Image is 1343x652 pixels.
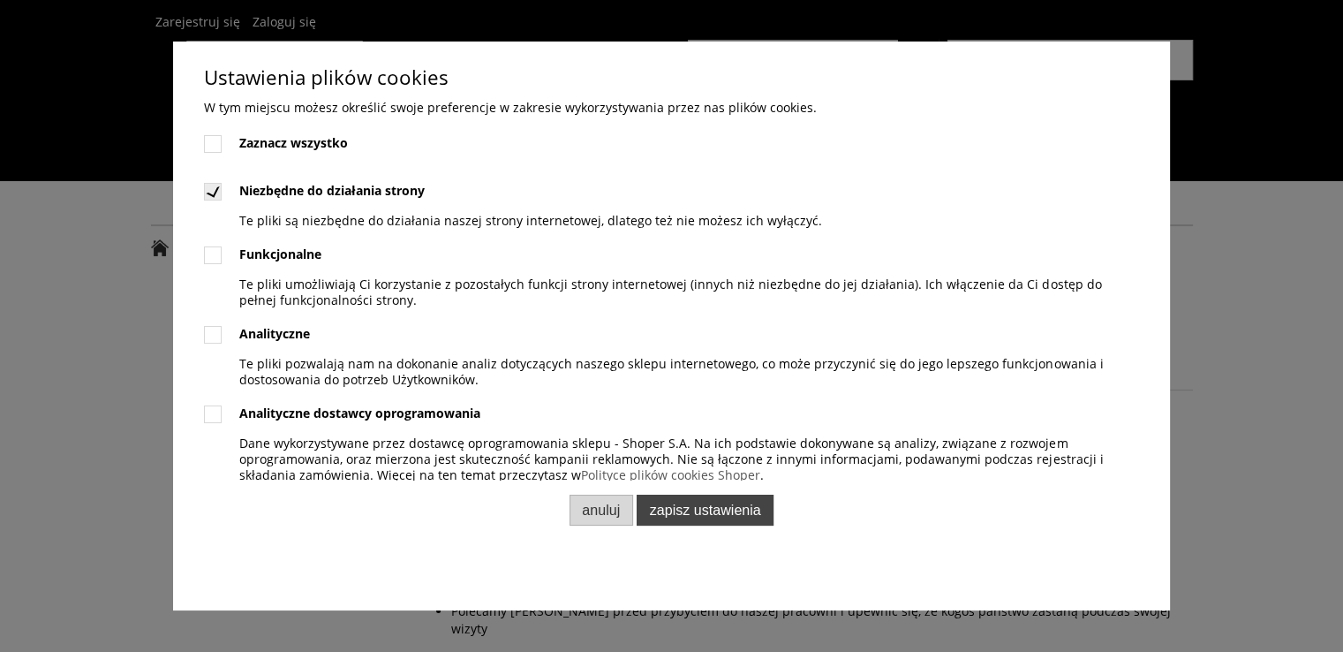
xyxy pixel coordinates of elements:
[239,405,480,421] strong: Analityczne dostawcy oprogramowania
[204,70,1142,86] p: Ustawienia plików cookies
[239,182,425,199] strong: Niezbędne do działania strony
[570,495,633,526] button: Anuluj
[239,325,310,342] strong: Analityczne
[239,356,1142,388] p: Te pliki pozwalają nam na dokonanie analiz dotyczących naszego sklepu internetowego, co może przy...
[637,495,773,526] button: Zapisz ustawienia
[581,466,760,483] a: Polityka plików cookies Shoper - otwiera się w nowej karcie
[239,436,1142,483] p: Dane wykorzystywane przez dostawcę oprogramowania sklepu - Shoper S.A. Na ich podstawie dokonywan...
[239,134,348,151] strong: Zaznacz wszystko
[239,277,1142,308] p: Te pliki umożliwiają Ci korzystanie z pozostałych funkcji strony internetowej (innych niż niezbęd...
[239,213,822,229] p: Te pliki są niezbędne do działania naszej strony internetowej, dlatego też nie możesz ich wyłączyć.
[239,246,321,262] strong: Funkcjonalne
[204,100,1142,116] p: W tym miejscu możesz określić swoje preferencje w zakresie wykorzystywania przez nas plików cookies.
